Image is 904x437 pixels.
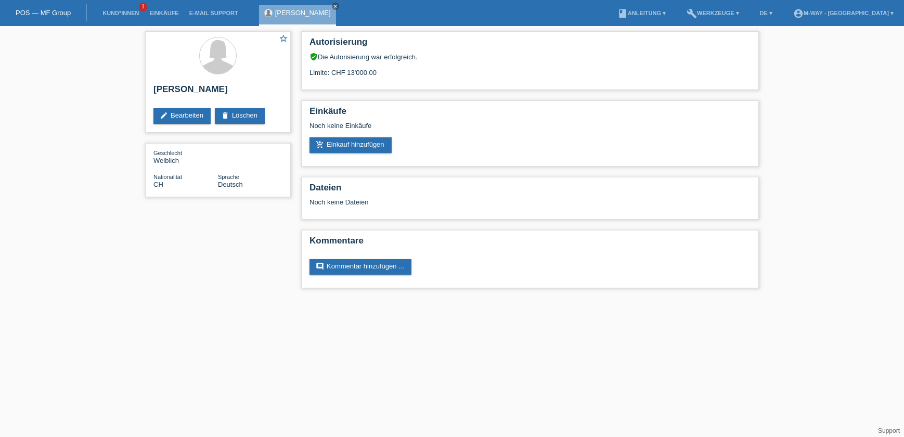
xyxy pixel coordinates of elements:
[153,150,182,156] span: Geschlecht
[309,37,751,53] h2: Autorisierung
[612,10,671,16] a: bookAnleitung ▾
[309,259,411,275] a: commentKommentar hinzufügen ...
[153,181,163,188] span: Schweiz
[309,183,751,198] h2: Dateien
[333,4,338,9] i: close
[16,9,71,17] a: POS — MF Group
[332,3,339,10] a: close
[878,427,900,434] a: Support
[309,122,751,137] div: Noch keine Einkäufe
[279,34,288,45] a: star_border
[221,111,229,120] i: delete
[309,198,627,206] div: Noch keine Dateien
[309,236,751,251] h2: Kommentare
[153,149,218,164] div: Weiblich
[309,106,751,122] h2: Einkäufe
[160,111,168,120] i: edit
[218,174,239,180] span: Sprache
[793,8,804,19] i: account_circle
[309,53,318,61] i: verified_user
[617,8,628,19] i: book
[275,9,331,17] a: [PERSON_NAME]
[139,3,147,11] span: 1
[153,84,282,100] h2: [PERSON_NAME]
[788,10,899,16] a: account_circlem-way - [GEOGRAPHIC_DATA] ▾
[309,137,392,153] a: add_shopping_cartEinkauf hinzufügen
[97,10,144,16] a: Kund*innen
[309,61,751,76] div: Limite: CHF 13'000.00
[681,10,744,16] a: buildWerkzeuge ▾
[316,140,324,149] i: add_shopping_cart
[687,8,697,19] i: build
[316,262,324,271] i: comment
[153,108,211,124] a: editBearbeiten
[279,34,288,43] i: star_border
[153,174,182,180] span: Nationalität
[184,10,243,16] a: E-Mail Support
[144,10,184,16] a: Einkäufe
[755,10,778,16] a: DE ▾
[309,53,751,61] div: Die Autorisierung war erfolgreich.
[215,108,265,124] a: deleteLöschen
[218,181,243,188] span: Deutsch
